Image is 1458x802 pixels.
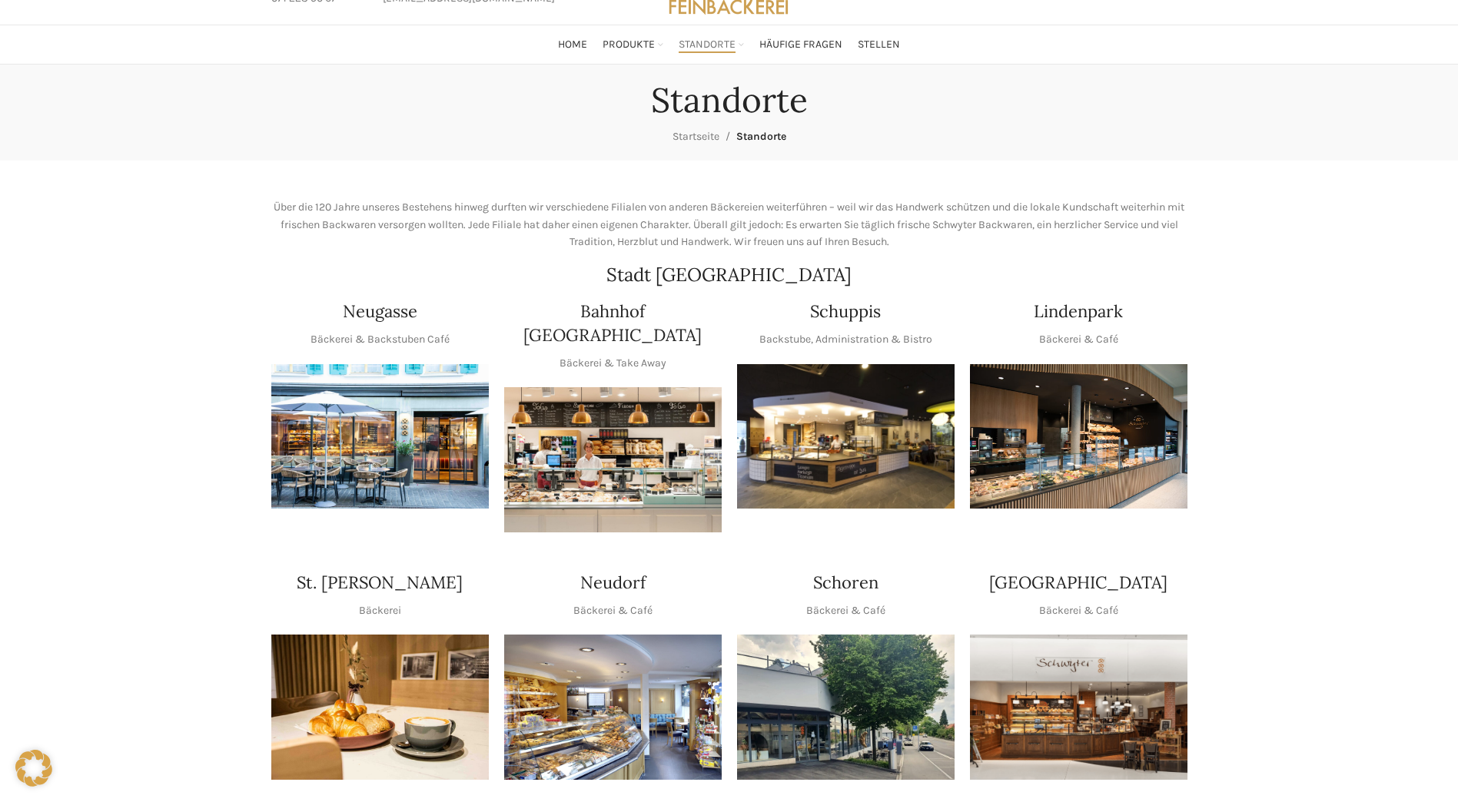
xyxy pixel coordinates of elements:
a: Startseite [673,130,719,143]
a: Häufige Fragen [759,29,842,60]
img: 150130-Schwyter-013 [737,364,955,509]
a: Produkte [603,29,663,60]
img: 0842cc03-b884-43c1-a0c9-0889ef9087d6 copy [737,635,955,780]
img: Bahnhof St. Gallen [504,387,722,532]
a: Stellen [858,29,900,60]
h4: St. [PERSON_NAME] [297,571,463,595]
h4: Neugasse [343,300,417,323]
img: Neudorf_1 [504,635,722,780]
div: 1 / 1 [271,635,489,780]
p: Bäckerei [359,602,401,619]
div: 1 / 1 [737,635,955,780]
h1: Standorte [651,80,808,121]
h4: Schoren [813,571,878,595]
h4: Schuppis [810,300,881,323]
div: 1 / 1 [737,364,955,509]
span: Häufige Fragen [759,38,842,52]
div: 1 / 1 [271,364,489,509]
h2: Stadt [GEOGRAPHIC_DATA] [271,266,1187,284]
p: Über die 120 Jahre unseres Bestehens hinweg durften wir verschiedene Filialen von anderen Bäckere... [271,199,1187,250]
span: Standorte [679,38,736,52]
img: Neugasse [271,364,489,509]
h4: Lindenpark [1034,300,1123,323]
div: Main navigation [264,29,1195,60]
a: Standorte [679,29,744,60]
p: Bäckerei & Café [1039,331,1118,348]
img: Schwyter-1800x900 [970,635,1187,780]
span: Home [558,38,587,52]
div: 1 / 1 [504,387,722,532]
p: Bäckerei & Take Away [560,355,666,372]
p: Bäckerei & Café [573,602,653,619]
div: 1 / 1 [504,635,722,780]
img: 017-e1571925257345 [970,364,1187,509]
h4: [GEOGRAPHIC_DATA] [989,571,1167,595]
div: 1 / 1 [970,635,1187,780]
span: Produkte [603,38,655,52]
p: Backstube, Administration & Bistro [759,331,932,348]
img: schwyter-23 [271,635,489,780]
div: 1 / 1 [970,364,1187,509]
a: Home [558,29,587,60]
span: Standorte [736,130,786,143]
h4: Bahnhof [GEOGRAPHIC_DATA] [504,300,722,347]
h4: Neudorf [580,571,646,595]
p: Bäckerei & Café [1039,602,1118,619]
p: Bäckerei & Café [806,602,885,619]
p: Bäckerei & Backstuben Café [311,331,450,348]
span: Stellen [858,38,900,52]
